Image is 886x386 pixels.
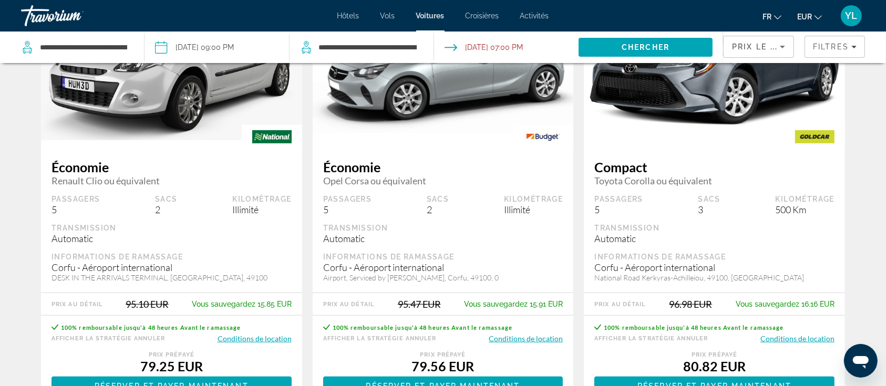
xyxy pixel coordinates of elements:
div: Kilométrage [232,194,291,204]
div: Sacs [155,194,178,204]
div: Corfu - Aéroport international [594,262,835,273]
button: Conditions de location [760,333,835,343]
div: DESK IN THE ARRIVALS TERMINAL, [GEOGRAPHIC_DATA], 49100 [51,273,292,282]
button: Conditions de location [218,333,292,343]
span: Opel Corsa ou équivalent [323,175,563,186]
div: Prix ​​prépayé [51,351,292,358]
div: 5 [323,204,372,215]
div: 96.98 EUR [669,298,712,310]
span: Économie [51,159,292,175]
a: Travorium [21,2,126,29]
button: Afficher la stratégie Annuler [594,333,708,343]
div: Automatic [323,233,563,244]
div: Illimité [232,204,291,215]
div: 16.16 EUR [736,300,835,308]
span: Toyota Corolla ou équivalent [594,175,835,186]
a: Voitures [416,12,445,20]
a: Croisières [466,12,499,20]
div: Prix ​​prépayé [323,351,563,358]
span: fr [763,13,771,21]
div: 3 [698,204,720,215]
span: Chercher [622,43,669,51]
div: Prix au détail [594,301,645,308]
div: Transmission [594,223,835,233]
div: Prix au détail [51,301,102,308]
span: 100% remboursable jusqu'à 48 heures Avant le ramassage [333,324,512,331]
div: 80.82 EUR [594,358,835,374]
div: Passagers [594,194,643,204]
div: Informations de ramassage [594,252,835,262]
span: Vous sauvegardez [736,300,799,308]
button: Pickup date: Oct 19, 2025 09:00 PM [155,32,234,63]
span: Prix ​​le plus bas [732,43,815,51]
span: Compact [594,159,835,175]
span: 100% remboursable jusqu'à 48 heures Avant le ramassage [604,324,784,331]
div: Corfu - Aéroport international [51,262,292,273]
div: Airport, Serviced by [PERSON_NAME], Corfu, 49100, 0 [323,273,563,282]
button: User Menu [838,5,865,27]
div: Prix au détail [323,301,374,308]
div: National Road Kerkyras-Achilleiou, 49100, [GEOGRAPHIC_DATA] [594,273,835,282]
div: Kilométrage [776,194,835,204]
iframe: Bouton de lancement de la fenêtre de messagerie [844,344,878,378]
span: Vous sauvegardez [192,300,255,308]
div: Transmission [51,223,292,233]
div: 95.10 EUR [126,298,169,310]
div: 95.47 EUR [398,298,441,310]
input: Search pickup location [39,39,128,55]
span: 100% remboursable jusqu'à 48 heures Avant le ramassage [61,324,241,331]
div: Passagers [51,194,100,204]
a: Vols [380,12,395,20]
div: 15.91 EUR [464,300,563,308]
input: Search dropoff location [318,39,418,55]
a: Hôtels [337,12,359,20]
span: Filtres [813,43,849,51]
div: 500 Km [776,204,835,215]
img: GOLDCAR [785,125,845,149]
span: Vous sauvegardez [464,300,528,308]
a: Activités [520,12,549,20]
button: Filters [805,36,865,58]
img: BUDGET [513,125,573,149]
span: Économie [323,159,563,175]
div: Kilométrage [504,194,563,204]
div: Prix ​​prépayé [594,351,835,358]
button: Change currency [797,9,822,24]
button: Change language [763,9,781,24]
button: Search [579,38,713,57]
span: Renault Clio ou équivalent [51,175,292,186]
div: Informations de ramassage [51,252,292,262]
button: Afficher la stratégie Annuler [51,333,165,343]
div: 79.25 EUR [51,358,292,374]
div: Informations de ramassage [323,252,563,262]
div: Automatic [594,233,835,244]
button: Open drop-off date and time picker [445,32,523,63]
button: Afficher la stratégie Annuler [323,333,437,343]
div: 5 [51,204,100,215]
div: 15.85 EUR [192,300,292,308]
img: NATIONAL [242,125,302,149]
div: Corfu - Aéroport international [323,262,563,273]
div: Illimité [504,204,563,215]
div: 5 [594,204,643,215]
div: 2 [427,204,449,215]
mat-select: Sort by [732,40,785,53]
span: YL [846,11,858,21]
div: Transmission [323,223,563,233]
div: Automatic [51,233,292,244]
div: Passagers [323,194,372,204]
span: EUR [797,13,812,21]
button: Conditions de location [489,333,563,343]
div: 79.56 EUR [323,358,563,374]
div: Sacs [427,194,449,204]
div: Sacs [698,194,720,204]
div: 2 [155,204,178,215]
